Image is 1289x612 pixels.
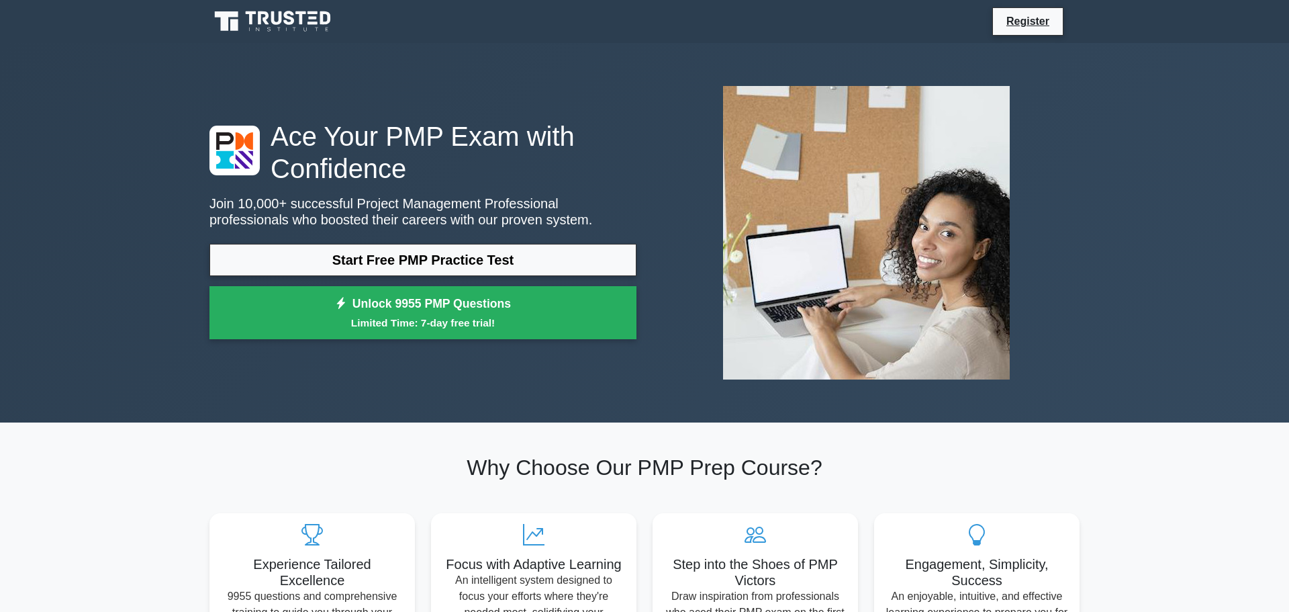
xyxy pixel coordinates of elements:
a: Start Free PMP Practice Test [209,244,636,276]
h5: Engagement, Simplicity, Success [885,556,1069,588]
h2: Why Choose Our PMP Prep Course? [209,455,1080,480]
h1: Ace Your PMP Exam with Confidence [209,120,636,185]
h5: Experience Tailored Excellence [220,556,404,588]
a: Unlock 9955 PMP QuestionsLimited Time: 7-day free trial! [209,286,636,340]
p: Join 10,000+ successful Project Management Professional professionals who boosted their careers w... [209,195,636,228]
a: Register [998,13,1057,30]
h5: Step into the Shoes of PMP Victors [663,556,847,588]
small: Limited Time: 7-day free trial! [226,315,620,331]
h5: Focus with Adaptive Learning [442,556,626,572]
